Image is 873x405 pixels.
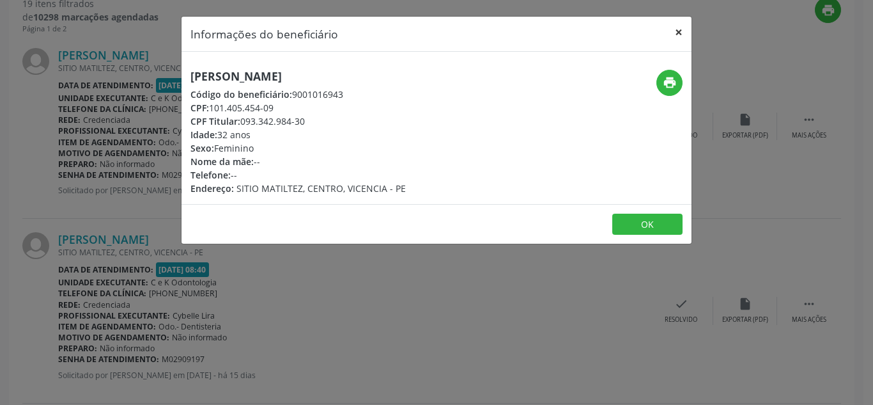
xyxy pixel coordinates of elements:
[612,214,683,235] button: OK
[190,115,240,127] span: CPF Titular:
[656,70,683,96] button: print
[190,142,214,154] span: Sexo:
[190,182,234,195] span: Endereço:
[190,115,406,128] div: 093.342.984-30
[190,88,292,100] span: Código do beneficiário:
[190,168,406,182] div: --
[190,155,406,168] div: --
[190,26,338,42] h5: Informações do beneficiário
[190,141,406,155] div: Feminino
[190,169,231,181] span: Telefone:
[190,70,406,83] h5: [PERSON_NAME]
[190,101,406,115] div: 101.405.454-09
[190,128,406,141] div: 32 anos
[190,129,217,141] span: Idade:
[236,182,406,195] span: SITIO MATILTEZ, CENTRO, VICENCIA - PE
[663,75,677,90] i: print
[190,155,254,168] span: Nome da mãe:
[190,88,406,101] div: 9001016943
[190,102,209,114] span: CPF:
[666,17,691,48] button: Close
